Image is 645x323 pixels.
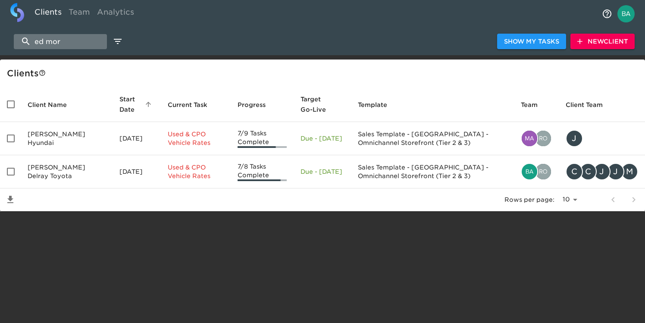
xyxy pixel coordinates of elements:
[351,122,514,155] td: Sales Template - [GEOGRAPHIC_DATA] - Omnichannel Storefront (Tier 2 & 3)
[522,164,537,179] img: bailey.rubin@cdk.com
[168,100,219,110] span: Current Task
[566,130,583,147] div: J
[504,195,554,204] p: Rows per page:
[570,34,635,50] button: NewClient
[521,163,552,180] div: bailey.rubin@cdk.com, rohitvarma.addepalli@cdk.com
[39,69,46,76] svg: This is a list of all of your clients and clients shared with you
[301,94,333,115] span: Calculated based on the start date and the duration of all Tasks contained in this Hub.
[566,163,638,180] div: charlespierce@edmorse.com, chris.mccarthy@cdk.com, jonathancox@edmorse.com, jimriger@edmorse.com,...
[521,100,549,110] span: Team
[621,163,638,180] div: M
[504,36,559,47] span: Show My Tasks
[566,100,614,110] span: Client Team
[168,163,224,180] p: Used & CPO Vehicle Rates
[113,155,160,188] td: [DATE]
[231,155,294,188] td: 7/8 Tasks Complete
[94,3,138,24] a: Analytics
[231,122,294,155] td: 7/9 Tasks Complete
[10,3,24,22] img: logo
[14,34,107,49] input: search
[607,163,624,180] div: J
[497,34,566,50] button: Show My Tasks
[535,131,551,146] img: rohitvarma.addepalli@cdk.com
[597,3,617,24] button: notifications
[7,66,642,80] div: Client s
[358,100,398,110] span: Template
[28,100,78,110] span: Client Name
[119,94,153,115] span: Start Date
[110,34,125,49] button: edit
[577,36,628,47] span: New Client
[301,94,344,115] span: Target Go-Live
[593,163,611,180] div: J
[168,100,207,110] span: This is the next Task in this Hub that should be completed
[535,164,551,179] img: rohitvarma.addepalli@cdk.com
[31,3,65,24] a: Clients
[522,131,537,146] img: madison.craig@roadster.com
[566,130,638,147] div: jimmywatts@edmorse.com
[238,100,277,110] span: Progress
[168,130,224,147] p: Used & CPO Vehicle Rates
[65,3,94,24] a: Team
[558,193,580,206] select: rows per page
[301,167,344,176] p: Due - [DATE]
[579,163,597,180] div: C
[301,134,344,143] p: Due - [DATE]
[351,155,514,188] td: Sales Template - [GEOGRAPHIC_DATA] - Omnichannel Storefront (Tier 2 & 3)
[521,130,552,147] div: madison.craig@roadster.com, rohitvarma.addepalli@cdk.com
[21,155,113,188] td: [PERSON_NAME] Delray Toyota
[566,163,583,180] div: C
[113,122,160,155] td: [DATE]
[617,5,635,22] img: Profile
[21,122,113,155] td: [PERSON_NAME] Hyundai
